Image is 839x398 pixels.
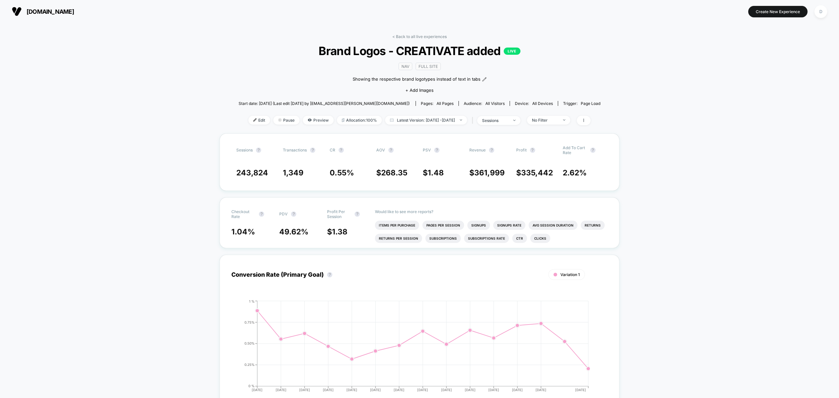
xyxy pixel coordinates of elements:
div: Pages: [421,101,454,106]
span: 2.62 % [563,168,587,177]
tspan: [DATE] [417,388,428,392]
button: [DOMAIN_NAME] [10,6,76,17]
span: $ [516,168,553,177]
li: Signups [467,221,490,230]
span: [DOMAIN_NAME] [27,8,74,15]
span: $ [327,227,347,236]
span: Profit [516,148,527,152]
span: 1.48 [428,168,444,177]
tspan: [DATE] [323,388,334,392]
span: 268.35 [381,168,407,177]
span: Sessions [236,148,253,152]
img: edit [253,118,257,122]
div: No Filter [532,118,558,123]
span: $ [376,168,407,177]
span: AOV [376,148,385,152]
a: < Back to all live experiences [392,34,447,39]
button: ? [590,148,595,153]
tspan: [DATE] [576,388,586,392]
img: calendar [390,118,394,122]
span: Transactions [283,148,307,152]
span: | [470,116,477,125]
span: All Visitors [485,101,505,106]
span: 1.38 [332,227,347,236]
span: Latest Version: [DATE] - [DATE] [385,116,467,125]
span: CR [330,148,335,152]
span: all devices [532,101,553,106]
tspan: [DATE] [488,388,499,392]
tspan: [DATE] [394,388,404,392]
span: $ [423,168,444,177]
button: ? [489,148,494,153]
button: Create New Experience [748,6,808,17]
span: 1.04 % [231,227,255,236]
button: D [812,5,829,18]
button: ? [256,148,261,153]
span: Allocation: 100% [337,116,382,125]
span: 243,824 [236,168,268,177]
li: Clicks [530,234,550,243]
span: PSV [423,148,431,152]
li: Pages Per Session [422,221,464,230]
span: PDV [279,211,288,216]
span: Variation 1 [560,272,580,277]
span: NAV [399,63,412,70]
tspan: [DATE] [346,388,357,392]
tspan: 0.25% [244,363,255,367]
span: Full site [416,63,441,70]
button: ? [310,148,315,153]
span: 0.55 % [330,168,354,177]
div: CONVERSION_RATE [225,299,601,398]
span: 49.62 % [279,227,308,236]
button: ? [339,148,344,153]
tspan: [DATE] [441,388,452,392]
div: Trigger: [563,101,600,106]
span: Checkout Rate [231,209,256,219]
button: ? [355,211,360,217]
tspan: [DATE] [252,388,263,392]
div: Audience: [464,101,505,106]
li: Avg Session Duration [529,221,577,230]
tspan: [DATE] [370,388,381,392]
div: sessions [482,118,508,123]
tspan: 1 % [249,299,255,303]
img: rebalance [342,118,344,122]
button: ? [388,148,394,153]
button: ? [530,148,535,153]
button: ? [291,211,296,217]
span: Edit [248,116,270,125]
tspan: [DATE] [465,388,476,392]
span: 361,999 [474,168,505,177]
tspan: [DATE] [275,388,286,392]
tspan: [DATE] [512,388,523,392]
tspan: 0.50% [244,341,255,345]
span: 335,442 [521,168,553,177]
img: end [563,119,565,121]
li: Subscriptions Rate [464,234,509,243]
li: Ctr [512,234,527,243]
button: ? [259,211,264,217]
span: Brand Logos - CREATIVATE added [257,44,582,58]
img: Visually logo [12,7,22,16]
li: Returns Per Session [375,234,422,243]
img: end [278,118,282,122]
span: Profit Per Session [327,209,351,219]
span: Start date: [DATE] (Last edit [DATE] by [EMAIL_ADDRESS][PERSON_NAME][DOMAIN_NAME]) [239,101,410,106]
span: $ [469,168,505,177]
span: Showing the respective brand logotypes instead of text in tabs [353,76,480,83]
button: ? [434,148,439,153]
div: D [814,5,827,18]
tspan: [DATE] [299,388,310,392]
span: Revenue [469,148,486,152]
tspan: [DATE] [536,388,546,392]
span: all pages [437,101,454,106]
p: LIVE [504,48,520,55]
span: Device: [510,101,558,106]
span: 1,349 [283,168,303,177]
span: + Add Images [405,88,434,93]
tspan: 0 % [248,384,255,388]
li: Items Per Purchase [375,221,419,230]
img: end [460,119,462,121]
span: Page Load [581,101,600,106]
li: Signups Rate [493,221,525,230]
